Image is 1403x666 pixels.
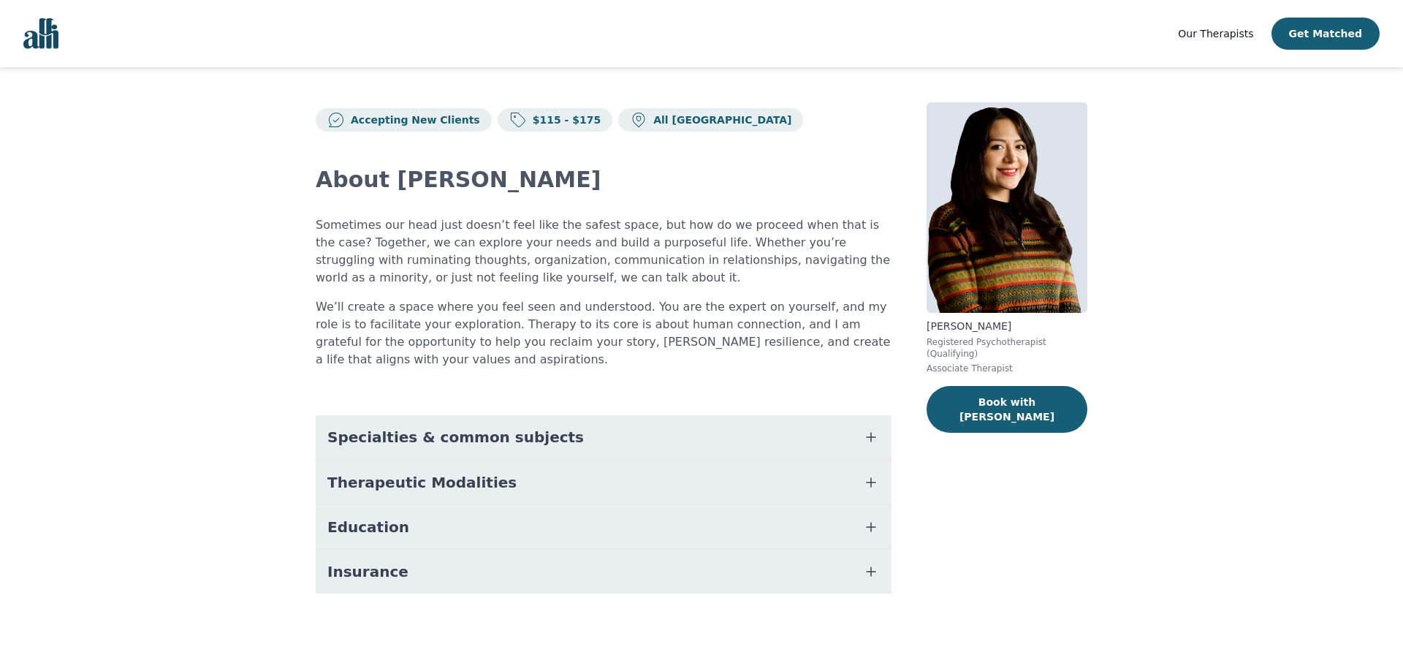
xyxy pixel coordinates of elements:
button: Book with [PERSON_NAME] [927,386,1087,433]
p: [PERSON_NAME] [927,319,1087,333]
button: Education [316,505,891,549]
p: $115 - $175 [527,113,601,127]
a: Our Therapists [1178,25,1253,42]
img: Luisa_Diaz Flores [927,102,1087,313]
h2: About [PERSON_NAME] [316,167,891,193]
span: Insurance [327,561,408,582]
button: Therapeutic Modalities [316,461,891,504]
p: Sometimes our head just doesn’t feel like the safest space, but how do we proceed when that is th... [316,216,891,287]
p: Accepting New Clients [345,113,480,127]
img: alli logo [23,18,58,49]
p: Associate Therapist [927,363,1087,374]
span: Our Therapists [1178,28,1253,39]
p: We’ll create a space where you feel seen and understood. You are the expert on yourself, and my r... [316,298,891,368]
span: Specialties & common subjects [327,427,584,447]
p: All [GEOGRAPHIC_DATA] [647,113,791,127]
button: Insurance [316,550,891,594]
button: Get Matched [1271,18,1380,50]
span: Therapeutic Modalities [327,472,517,493]
button: Specialties & common subjects [316,415,891,459]
span: Education [327,517,409,537]
p: Registered Psychotherapist (Qualifying) [927,336,1087,360]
